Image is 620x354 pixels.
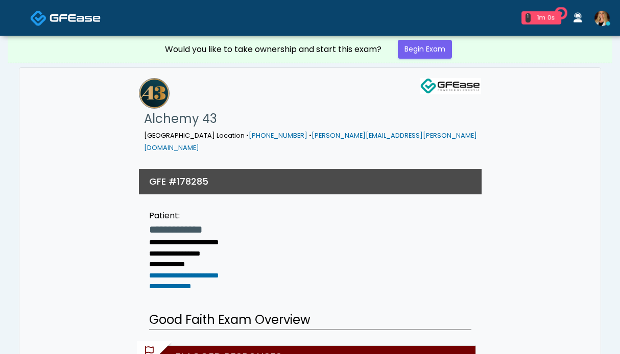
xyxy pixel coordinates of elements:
[594,11,610,26] img: Meagan Petrek
[526,13,531,22] div: 1
[144,131,477,152] small: [GEOGRAPHIC_DATA] Location
[249,131,307,140] a: [PHONE_NUMBER]
[535,13,557,22] div: 1m 0s
[50,13,101,23] img: Docovia
[309,131,312,140] span: •
[165,43,381,56] div: Would you like to take ownership and start this exam?
[246,131,249,140] span: •
[515,7,567,29] a: 1 1m 0s
[149,311,471,330] h2: Good Faith Exam Overview
[149,210,219,222] div: Patient:
[149,175,208,188] h3: GFE #178285
[398,40,452,59] a: Begin Exam
[144,109,481,129] h1: Alchemy 43
[30,1,101,34] a: Docovia
[30,10,47,27] img: Docovia
[420,78,481,94] img: GFEase Logo
[139,78,170,109] img: Alchemy 43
